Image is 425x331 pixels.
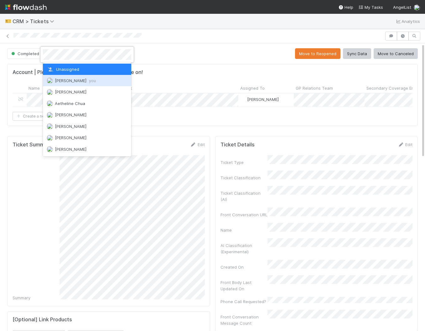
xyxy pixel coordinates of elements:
[47,77,53,84] img: avatar_18c010e4-930e-4480-823a-7726a265e9dd.png
[89,78,96,83] span: you
[47,67,79,72] span: Unassigned
[47,123,53,129] img: avatar_df83acd9-d480-4d6e-a150-67f005a3ea0d.png
[55,78,96,83] span: [PERSON_NAME]
[47,89,53,95] img: avatar_55a2f090-1307-4765-93b4-f04da16234ba.png
[55,135,86,140] span: [PERSON_NAME]
[47,100,53,107] img: avatar_103f69d0-f655-4f4f-bc28-f3abe7034599.png
[47,112,53,118] img: avatar_83aaf32b-e024-4a64-a883-94cfbafb2219.png
[47,146,53,152] img: avatar_628a5c20-041b-43d3-a441-1958b262852b.png
[55,124,86,129] span: [PERSON_NAME]
[55,147,86,152] span: [PERSON_NAME]
[55,89,86,94] span: [PERSON_NAME]
[47,135,53,141] img: avatar_a30eae2f-1634-400a-9e21-710cfd6f71f0.png
[55,101,85,106] span: Aetheline Chua
[55,112,86,117] span: [PERSON_NAME]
